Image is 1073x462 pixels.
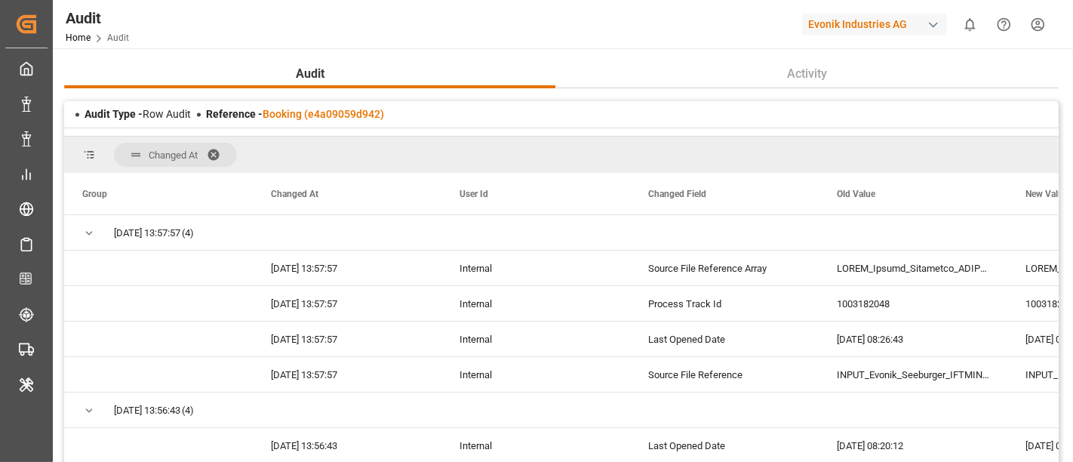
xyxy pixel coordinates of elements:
[253,251,441,285] div: [DATE] 13:57:57
[837,189,875,199] span: Old Value
[630,251,819,285] div: Source File Reference Array
[149,149,198,161] span: Changed At
[630,322,819,356] div: Last Opened Date
[85,106,191,122] div: Row Audit
[802,10,953,38] button: Evonik Industries AG
[253,286,441,321] div: [DATE] 13:57:57
[441,251,630,285] div: Internal
[802,14,947,35] div: Evonik Industries AG
[953,8,987,42] button: show 0 new notifications
[556,60,1059,88] button: Activity
[253,357,441,392] div: [DATE] 13:57:57
[66,32,91,43] a: Home
[263,108,384,120] a: Booking (e4a09059d942)
[441,322,630,356] div: Internal
[819,357,1007,392] div: INPUT_Evonik_Seeburger_IFTMIN_1003182048_20250926102548073.edi
[85,108,143,120] span: Audit Type -
[206,108,384,120] span: Reference -
[182,393,194,428] span: (4)
[819,322,1007,356] div: [DATE] 08:26:43
[441,286,630,321] div: Internal
[460,189,488,199] span: User Id
[441,357,630,392] div: Internal
[781,65,833,83] span: Activity
[114,393,180,428] span: [DATE] 13:56:43
[630,357,819,392] div: Source File Reference
[1025,189,1068,199] span: New Value
[66,7,129,29] div: Audit
[114,216,180,251] span: [DATE] 13:57:57
[648,189,706,199] span: Changed Field
[64,60,556,88] button: Audit
[630,286,819,321] div: Process Track Id
[290,65,331,83] span: Audit
[819,286,1007,321] div: 1003182048
[182,216,194,251] span: (4)
[819,251,1007,285] div: LOREM_Ipsumd_Sitametco_ADIPIS_1743329803_72155881014110913.eli,SEDDO_Eiusmo_Temporinc_UTLABO_4580...
[82,189,107,199] span: Group
[253,322,441,356] div: [DATE] 13:57:57
[271,189,318,199] span: Changed At
[987,8,1021,42] button: Help Center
